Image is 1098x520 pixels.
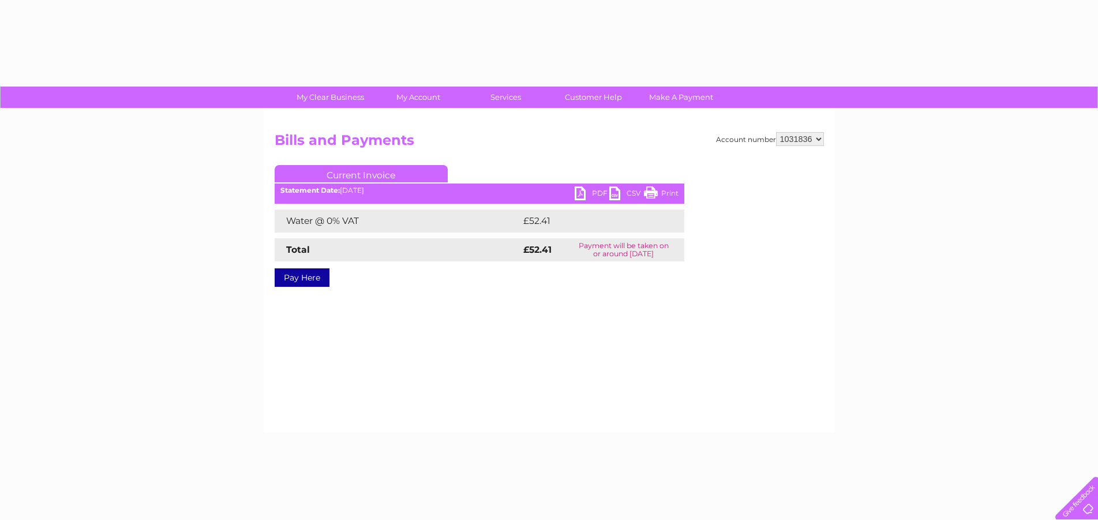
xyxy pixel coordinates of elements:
[275,165,448,182] a: Current Invoice
[370,87,466,108] a: My Account
[523,244,552,255] strong: £52.41
[609,186,644,203] a: CSV
[275,210,520,233] td: Water @ 0% VAT
[283,87,378,108] a: My Clear Business
[275,132,824,154] h2: Bills and Payments
[280,186,340,194] b: Statement Date:
[575,186,609,203] a: PDF
[644,186,679,203] a: Print
[458,87,553,108] a: Services
[520,210,660,233] td: £52.41
[563,238,684,261] td: Payment will be taken on or around [DATE]
[716,132,824,146] div: Account number
[546,87,641,108] a: Customer Help
[286,244,310,255] strong: Total
[275,186,684,194] div: [DATE]
[275,268,329,287] a: Pay Here
[634,87,729,108] a: Make A Payment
